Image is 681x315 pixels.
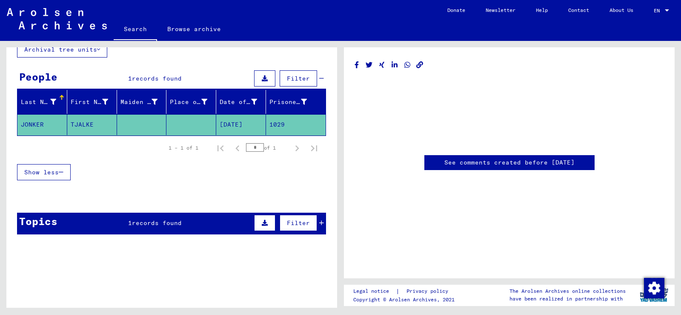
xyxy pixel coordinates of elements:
[17,90,67,114] mat-header-cell: Last Name
[67,90,117,114] mat-header-cell: First Name
[114,19,157,41] a: Search
[353,287,458,296] div: |
[280,215,317,231] button: Filter
[17,114,67,135] mat-cell: JONKER
[269,95,318,109] div: Prisoner #
[287,219,310,227] span: Filter
[17,164,71,180] button: Show less
[157,19,231,39] a: Browse archive
[353,287,396,296] a: Legal notice
[220,98,257,107] div: Date of Birth
[120,95,169,109] div: Maiden Name
[216,90,266,114] mat-header-cell: Date of Birth
[654,8,663,14] span: EN
[220,95,268,109] div: Date of Birth
[509,295,626,303] p: have been realized in partnership with
[71,95,119,109] div: First Name
[444,158,575,167] a: See comments created before [DATE]
[24,168,59,176] span: Show less
[17,41,107,58] button: Archival tree units
[216,114,266,135] mat-cell: [DATE]
[170,98,207,107] div: Place of Birth
[638,284,670,306] img: yv_logo.png
[166,90,216,114] mat-header-cell: Place of Birth
[400,287,458,296] a: Privacy policy
[170,95,218,109] div: Place of Birth
[403,60,412,70] button: Share on WhatsApp
[289,139,306,156] button: Next page
[266,90,326,114] mat-header-cell: Prisoner #
[415,60,424,70] button: Copy link
[67,114,117,135] mat-cell: TJALKE
[280,70,317,87] button: Filter
[266,114,326,135] mat-cell: 1029
[246,144,289,152] div: of 1
[644,278,664,298] img: Change consent
[21,95,67,109] div: Last Name
[212,139,229,156] button: First page
[169,144,198,152] div: 1 – 1 of 1
[71,98,108,107] div: First Name
[19,214,57,229] div: Topics
[365,60,374,70] button: Share on Twitter
[132,75,182,82] span: records found
[7,8,107,29] img: Arolsen_neg.svg
[21,98,56,107] div: Last Name
[306,139,323,156] button: Last page
[390,60,399,70] button: Share on LinkedIn
[353,296,458,303] p: Copyright © Arolsen Archives, 2021
[229,139,246,156] button: Previous page
[269,98,307,107] div: Prisoner #
[378,60,386,70] button: Share on Xing
[19,69,57,84] div: People
[352,60,361,70] button: Share on Facebook
[120,98,158,107] div: Maiden Name
[132,219,182,227] span: records found
[509,287,626,295] p: The Arolsen Archives online collections
[287,75,310,82] span: Filter
[128,219,132,227] span: 1
[128,75,132,82] span: 1
[117,90,167,114] mat-header-cell: Maiden Name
